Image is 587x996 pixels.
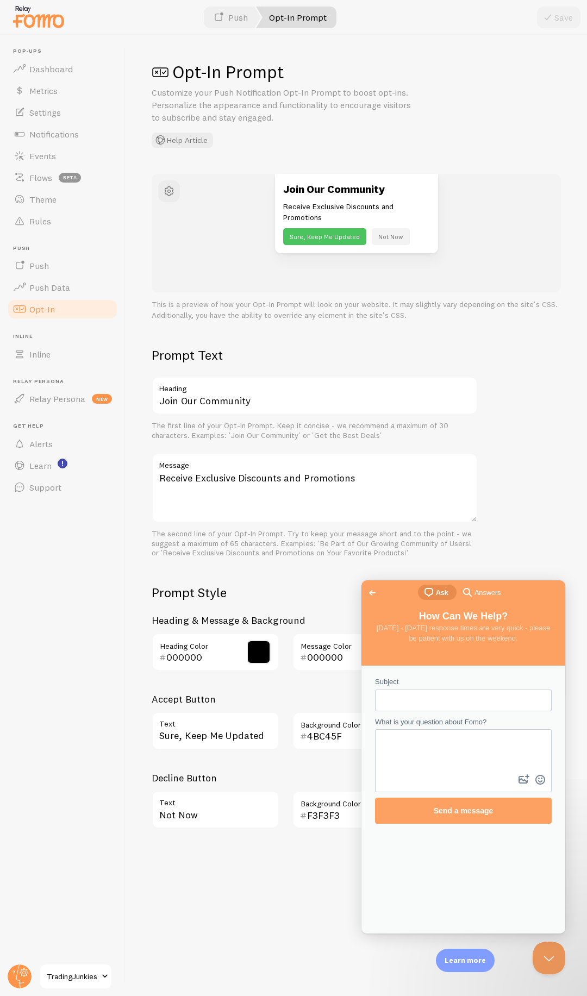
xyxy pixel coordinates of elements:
[445,955,486,966] p: Learn more
[13,333,118,340] span: Inline
[29,194,57,205] span: Theme
[92,394,112,404] span: new
[7,455,118,477] a: Learn
[7,343,118,365] a: Inline
[152,347,478,364] h2: Prompt Text
[14,96,190,243] form: Contact form
[4,6,17,19] span: Go back
[29,439,53,449] span: Alerts
[372,228,410,245] button: Not Now
[99,5,113,18] span: search-medium
[152,61,561,83] h1: Opt-In Prompt
[29,107,61,118] span: Settings
[152,421,478,440] div: The first line of your Opt-In Prompt. Keep it concise - we recommend a maximum of 30 characters. ...
[11,3,66,30] img: fomo-relay-logo-orange.svg
[7,58,118,80] a: Dashboard
[152,614,561,627] h3: Heading & Message & Background
[29,393,85,404] span: Relay Persona
[14,97,37,105] span: Subject
[13,48,118,55] span: Pop-ups
[29,216,51,227] span: Rules
[283,182,430,196] h3: Join Our Community
[29,349,51,360] span: Inline
[59,173,81,183] span: beta
[14,217,190,243] button: Send a message
[533,942,565,974] iframe: Help Scout Beacon - Close
[283,201,430,223] p: Receive Exclusive Discounts and Promotions
[29,151,56,161] span: Events
[13,378,118,385] span: Relay Persona
[15,150,189,192] textarea: What is your question about Fomo?
[152,133,213,148] button: Help Article
[29,172,52,183] span: Flows
[13,245,118,252] span: Push
[29,460,52,471] span: Learn
[58,459,67,468] svg: <p>Watch New Feature Tutorials!</p>
[72,226,132,235] span: Send a message
[7,255,118,277] a: Push
[7,298,118,320] a: Opt-In
[7,388,118,410] a: Relay Persona new
[152,584,561,601] h2: Prompt Style
[29,129,79,140] span: Notifications
[29,85,58,96] span: Metrics
[152,86,413,124] p: Customize your Push Notification Opt-In Prompt to boost opt-ins. Personalize the appearance and f...
[361,580,565,934] iframe: Help Scout Beacon - Live Chat, Contact Form, and Knowledge Base
[436,949,495,972] div: Learn more
[7,277,118,298] a: Push Data
[29,64,73,74] span: Dashboard
[152,791,279,809] label: Text
[152,772,561,784] h3: Decline Button
[29,482,61,493] span: Support
[171,191,187,208] button: Emoji Picker
[7,80,118,102] a: Metrics
[283,228,366,245] button: Sure, Keep Me Updated
[15,43,189,62] span: [DATE] - [DATE] response times are very quick - please be patient with us on the weekend.
[47,970,98,983] span: TradingJunkies
[152,712,279,730] label: Text
[7,145,118,167] a: Events
[58,30,147,41] span: How Can We Help?
[14,137,125,146] span: What is your question about Fomo?
[61,5,74,18] span: chat-square
[7,433,118,455] a: Alerts
[7,123,118,145] a: Notifications
[7,210,118,232] a: Rules
[152,693,561,705] h3: Accept Button
[113,7,139,18] span: Answers
[152,453,478,472] label: Message
[13,423,118,430] span: Get Help
[29,260,49,271] span: Push
[152,377,478,395] label: Heading
[7,102,118,123] a: Settings
[7,189,118,210] a: Theme
[74,7,87,18] span: Ask
[7,167,118,189] a: Flows beta
[39,963,113,989] a: TradingJunkies
[7,477,118,498] a: Support
[29,282,70,293] span: Push Data
[152,529,478,558] div: The second line of your Opt-In Prompt. Try to keep your message short and to the point - we sugge...
[29,304,55,315] span: Opt-In
[152,299,561,321] p: This is a preview of how your Opt-In Prompt will look on your website. It may slightly vary depen...
[154,191,171,208] button: Attach a file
